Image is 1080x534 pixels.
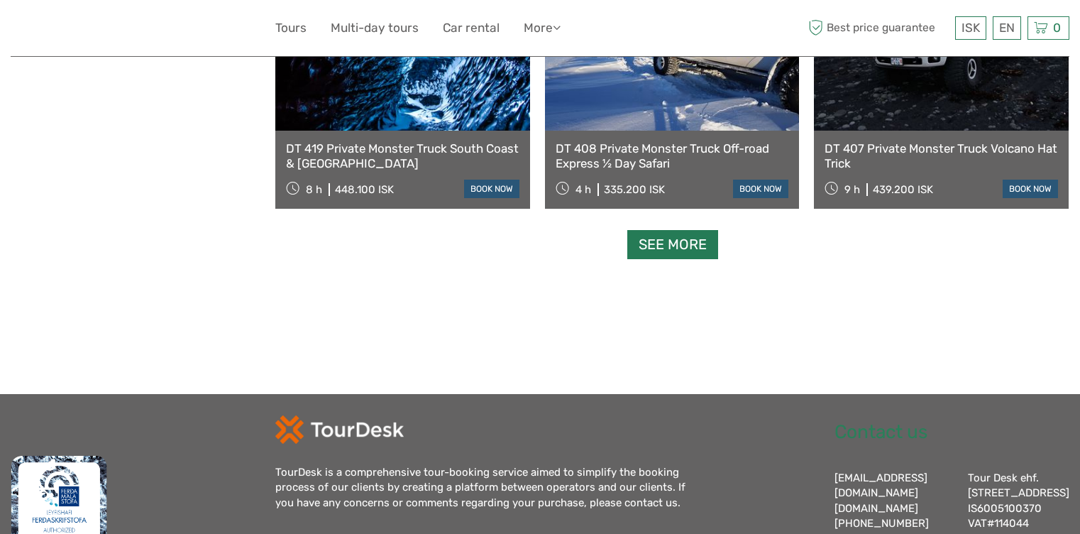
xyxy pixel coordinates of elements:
[306,183,322,196] span: 8 h
[805,16,952,40] span: Best price guarantee
[464,180,519,198] a: book now
[275,465,701,511] div: TourDesk is a comprehensive tour-booking service aimed to simplify the booking process of our cli...
[961,21,980,35] span: ISK
[627,230,718,259] a: See more
[443,18,500,38] a: Car rental
[331,18,419,38] a: Multi-day tours
[524,18,561,38] a: More
[825,141,1058,170] a: DT 407 Private Monster Truck Volcano Hat Trick
[11,11,83,45] img: 632-1a1f61c2-ab70-46c5-a88f-57c82c74ba0d_logo_small.jpg
[993,16,1021,40] div: EN
[275,415,404,444] img: td-logo-white.png
[556,141,789,170] a: DT 408 Private Monster Truck Off-road Express ½ Day Safari
[275,18,307,38] a: Tours
[844,183,860,196] span: 9 h
[286,141,519,170] a: DT 419 Private Monster Truck South Coast & [GEOGRAPHIC_DATA]
[834,421,1069,444] h2: Contact us
[733,180,788,198] a: book now
[335,183,394,196] div: 448.100 ISK
[604,183,665,196] div: 335.200 ISK
[873,183,933,196] div: 439.200 ISK
[575,183,591,196] span: 4 h
[1051,21,1063,35] span: 0
[834,502,918,515] a: [DOMAIN_NAME]
[1003,180,1058,198] a: book now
